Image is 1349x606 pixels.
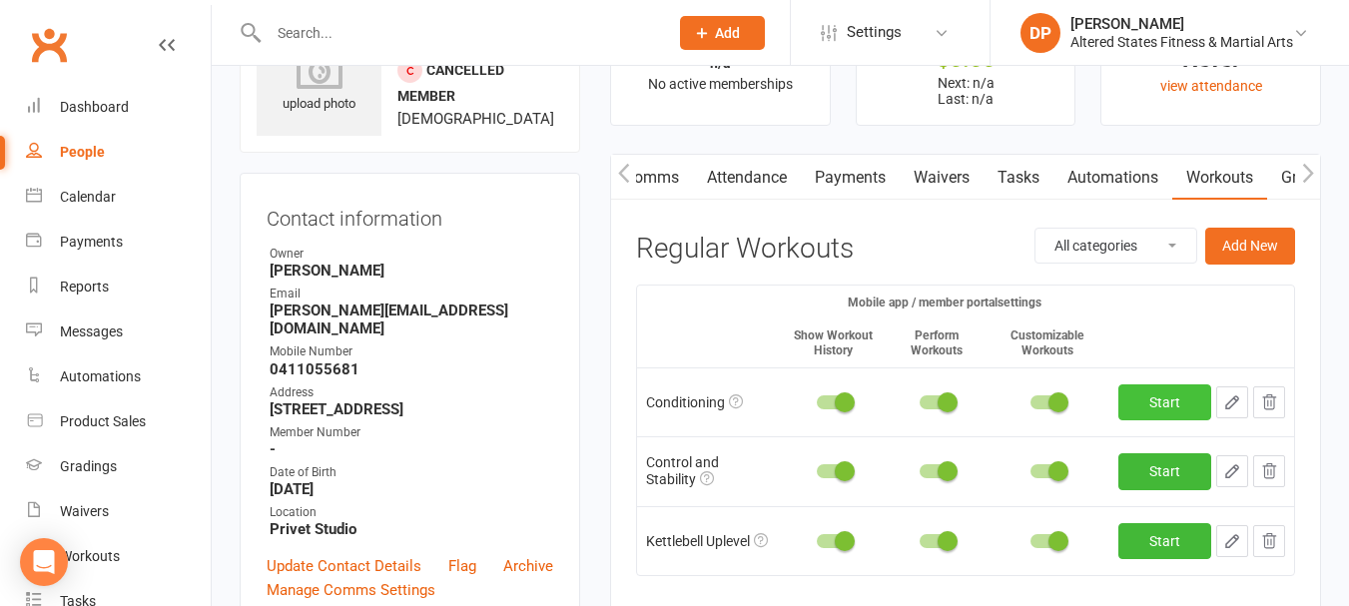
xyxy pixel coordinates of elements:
span: No active memberships [648,76,793,92]
a: Messages [26,309,211,354]
small: Show Workout History [794,328,873,357]
a: Manage Comms Settings [267,578,435,602]
div: Automations [60,368,141,384]
td: Control and Stability [637,436,779,505]
a: view attendance [1160,78,1262,94]
a: Workouts [26,534,211,579]
div: Location [270,503,553,522]
a: Archive [503,554,553,578]
button: Add New [1205,228,1295,264]
td: Kettlebell Uplevel [637,506,779,575]
div: upload photo [257,49,381,115]
small: Mobile app / member portal settings [848,296,1041,309]
strong: - [270,440,553,458]
a: Gradings [26,444,211,489]
div: People [60,144,105,160]
a: Comms [610,155,693,201]
strong: 0411055681 [270,360,553,378]
div: Open Intercom Messenger [20,538,68,586]
a: Reports [26,265,211,309]
a: Payments [801,155,900,201]
a: Start [1118,453,1211,489]
a: Start [1118,523,1211,559]
span: Settings [847,10,902,55]
div: Calendar [60,189,116,205]
a: Start [1118,384,1211,420]
h3: Regular Workouts [636,234,854,265]
div: Workouts [60,548,120,564]
strong: [DATE] [270,480,553,498]
span: Add [715,25,740,41]
a: Automations [26,354,211,399]
a: Dashboard [26,85,211,130]
div: [PERSON_NAME] [1070,15,1293,33]
small: Customizable Workouts [1011,328,1084,357]
div: $0.00 [875,49,1057,70]
strong: Privet Studio [270,520,553,538]
div: Altered States Fitness & Martial Arts [1070,33,1293,51]
a: Clubworx [24,20,74,70]
a: Calendar [26,175,211,220]
a: Workouts [1172,155,1267,201]
div: Never [1119,49,1302,70]
div: DP [1020,13,1060,53]
button: Add [680,16,765,50]
input: Search... [263,19,654,47]
a: Flag [448,554,476,578]
a: Payments [26,220,211,265]
strong: [STREET_ADDRESS] [270,400,553,418]
a: Waivers [900,155,984,201]
small: Perform Workouts [911,328,963,357]
div: Address [270,383,553,402]
td: Conditioning [637,367,779,436]
strong: [PERSON_NAME][EMAIL_ADDRESS][DOMAIN_NAME] [270,302,553,337]
div: Member Number [270,423,553,442]
a: Tasks [984,155,1053,201]
a: Waivers [26,489,211,534]
div: Product Sales [60,413,146,429]
div: Mobile Number [270,342,553,361]
a: Update Contact Details [267,554,421,578]
a: People [26,130,211,175]
div: Messages [60,323,123,339]
p: Next: n/a Last: n/a [875,75,1057,107]
strong: [PERSON_NAME] [270,262,553,280]
a: Product Sales [26,399,211,444]
div: Email [270,285,553,303]
a: Attendance [693,155,801,201]
div: Owner [270,245,553,264]
h3: Contact information [267,200,553,230]
div: Date of Birth [270,463,553,482]
span: [DEMOGRAPHIC_DATA] [397,110,554,128]
div: Reports [60,279,109,295]
a: Automations [1053,155,1172,201]
div: Gradings [60,458,117,474]
div: Payments [60,234,123,250]
div: Waivers [60,503,109,519]
div: Dashboard [60,99,129,115]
